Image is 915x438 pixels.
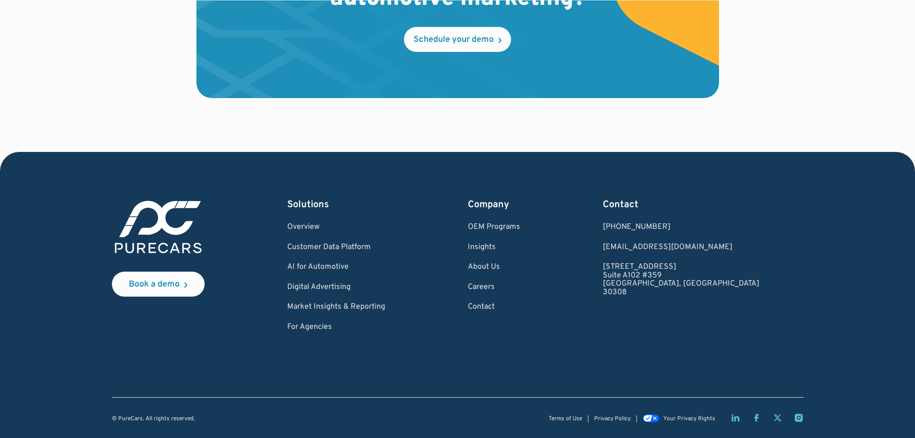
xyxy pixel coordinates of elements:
[287,263,385,272] a: AI for Automotive
[468,283,520,292] a: Careers
[287,283,385,292] a: Digital Advertising
[663,416,715,422] div: Your Privacy Rights
[112,198,205,256] img: purecars logo
[112,416,195,422] div: © PureCars. All rights reserved.
[287,198,385,212] div: Solutions
[287,323,385,332] a: For Agencies
[603,243,759,252] a: Email us
[549,416,582,422] a: Terms of Use
[603,263,759,297] a: [STREET_ADDRESS]Suite A102 #359[GEOGRAPHIC_DATA], [GEOGRAPHIC_DATA]30308
[468,198,520,212] div: Company
[112,272,205,297] a: Book a demo
[468,263,520,272] a: About Us
[287,303,385,312] a: Market Insights & Reporting
[603,198,759,212] div: Contact
[287,243,385,252] a: Customer Data Platform
[603,223,759,232] div: [PHONE_NUMBER]
[414,36,494,44] div: Schedule your demo
[794,413,804,423] a: Instagram page
[404,27,511,52] a: Schedule your demo
[731,413,740,423] a: LinkedIn page
[468,303,520,312] a: Contact
[773,413,782,423] a: Twitter X page
[594,416,631,422] a: Privacy Policy
[129,280,180,289] div: Book a demo
[468,223,520,232] a: OEM Programs
[752,413,761,423] a: Facebook page
[643,415,715,422] a: Your Privacy Rights
[468,243,520,252] a: Insights
[287,223,385,232] a: Overview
